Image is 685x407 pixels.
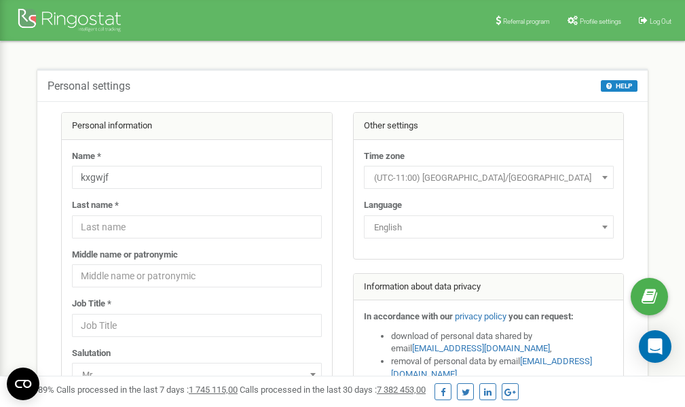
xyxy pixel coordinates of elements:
[354,113,624,140] div: Other settings
[391,330,614,355] li: download of personal data shared by email ,
[580,18,621,25] span: Profile settings
[72,166,322,189] input: Name
[391,355,614,381] li: removal of personal data by email ,
[72,199,119,212] label: Last name *
[364,215,614,238] span: English
[72,150,101,163] label: Name *
[508,311,574,321] strong: you can request:
[364,166,614,189] span: (UTC-11:00) Pacific/Midway
[72,264,322,287] input: Middle name or patronymic
[77,366,317,385] span: Mr.
[364,311,453,321] strong: In accordance with our
[48,80,130,92] h5: Personal settings
[72,314,322,337] input: Job Title
[72,298,111,311] label: Job Title *
[639,330,671,363] div: Open Intercom Messenger
[503,18,550,25] span: Referral program
[364,150,405,163] label: Time zone
[72,249,178,262] label: Middle name or patronymic
[354,274,624,301] div: Information about data privacy
[377,385,426,395] u: 7 382 453,00
[601,80,637,92] button: HELP
[369,169,609,188] span: (UTC-11:00) Pacific/Midway
[650,18,671,25] span: Log Out
[369,218,609,237] span: English
[56,385,238,395] span: Calls processed in the last 7 days :
[72,347,111,360] label: Salutation
[62,113,332,140] div: Personal information
[7,368,39,400] button: Open CMP widget
[412,343,550,353] a: [EMAIL_ADDRESS][DOMAIN_NAME]
[364,199,402,212] label: Language
[240,385,426,395] span: Calls processed in the last 30 days :
[189,385,238,395] u: 1 745 115,00
[455,311,506,321] a: privacy policy
[72,215,322,238] input: Last name
[72,363,322,386] span: Mr.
